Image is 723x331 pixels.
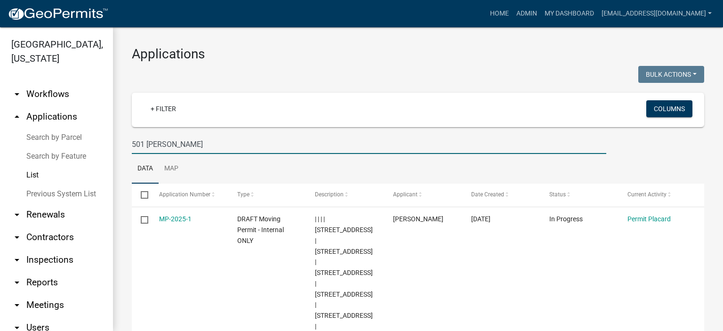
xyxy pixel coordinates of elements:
[228,184,306,206] datatable-header-cell: Type
[540,184,619,206] datatable-header-cell: Status
[462,184,540,206] datatable-header-cell: Date Created
[159,154,184,184] a: Map
[646,100,692,117] button: Columns
[11,89,23,100] i: arrow_drop_down
[11,277,23,288] i: arrow_drop_down
[393,215,443,223] span: Dawn Moore
[132,135,606,154] input: Search for applications
[549,215,583,223] span: In Progress
[11,111,23,122] i: arrow_drop_up
[384,184,462,206] datatable-header-cell: Applicant
[638,66,704,83] button: Bulk Actions
[549,191,566,198] span: Status
[237,191,249,198] span: Type
[471,191,504,198] span: Date Created
[11,209,23,220] i: arrow_drop_down
[159,215,192,223] a: MP-2025-1
[237,215,284,244] span: DRAFT Moving Permit - Internal ONLY
[627,215,671,223] a: Permit Placard
[486,5,513,23] a: Home
[159,191,210,198] span: Application Number
[471,215,490,223] span: 01/15/2025
[143,100,184,117] a: + Filter
[11,232,23,243] i: arrow_drop_down
[619,184,697,206] datatable-header-cell: Current Activity
[132,184,150,206] datatable-header-cell: Select
[132,46,704,62] h3: Applications
[150,184,228,206] datatable-header-cell: Application Number
[393,191,418,198] span: Applicant
[627,191,667,198] span: Current Activity
[315,191,344,198] span: Description
[598,5,715,23] a: [EMAIL_ADDRESS][DOMAIN_NAME]
[132,154,159,184] a: Data
[11,299,23,311] i: arrow_drop_down
[306,184,384,206] datatable-header-cell: Description
[11,254,23,266] i: arrow_drop_down
[541,5,598,23] a: My Dashboard
[513,5,541,23] a: Admin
